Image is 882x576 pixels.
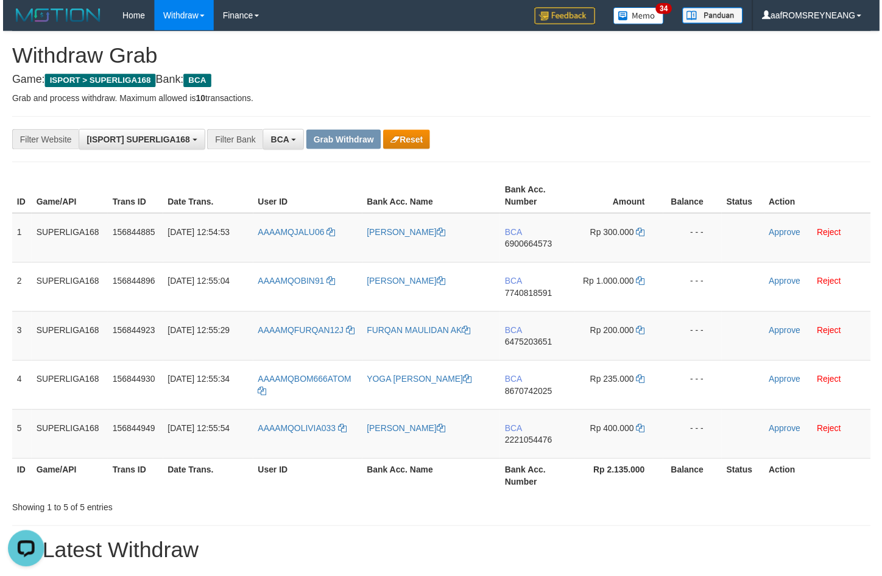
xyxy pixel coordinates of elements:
[256,376,350,386] span: AAAAMQBOM666ATOM
[29,362,105,412] td: SUPERLIGA168
[76,130,203,150] button: [ISPORT] SUPERLIGA168
[9,214,29,264] td: 1
[29,214,105,264] td: SUPERLIGA168
[256,426,345,435] a: AAAAMQOLIVIA033
[269,135,288,145] span: BCA
[84,135,188,145] span: [ISPORT] SUPERLIGA168
[657,3,673,14] span: 34
[505,228,522,238] span: BCA
[771,376,802,386] a: Approve
[252,461,361,496] th: User ID
[166,278,228,287] span: [DATE] 12:55:04
[366,376,471,386] a: YOGA [PERSON_NAME]
[771,426,802,435] a: Approve
[575,461,664,496] th: Rp 2.135.000
[166,228,228,238] span: [DATE] 12:54:53
[766,180,873,214] th: Action
[9,461,29,496] th: ID
[261,130,303,150] button: BCA
[505,327,522,337] span: BCA
[9,130,76,150] div: Filter Website
[505,438,552,448] span: Copy 2221054476 to clipboard
[614,7,665,24] img: Button%20Memo.svg
[194,94,203,104] strong: 10
[256,426,334,435] span: AAAAMQOLIVIA033
[110,426,153,435] span: 156844949
[9,74,873,86] h4: Game: Bank:
[252,180,361,214] th: User ID
[9,180,29,214] th: ID
[256,228,323,238] span: AAAAMQJALU06
[9,362,29,412] td: 4
[9,541,873,566] h1: 15 Latest Withdraw
[505,290,552,300] span: Copy 7740818591 to clipboard
[105,180,161,214] th: Trans ID
[29,180,105,214] th: Game/API
[664,362,723,412] td: - - -
[29,313,105,362] td: SUPERLIGA168
[9,412,29,461] td: 5
[637,228,646,238] a: Copy 300000 to clipboard
[205,130,261,150] div: Filter Bank
[29,412,105,461] td: SUPERLIGA168
[819,228,843,238] a: Reject
[161,461,252,496] th: Date Trans.
[256,228,334,238] a: AAAAMQJALU06
[664,264,723,313] td: - - -
[766,461,873,496] th: Action
[505,388,552,398] span: Copy 8670742025 to clipboard
[256,278,334,287] a: AAAAMQOBIN91
[105,461,161,496] th: Trans ID
[9,44,873,68] h1: Withdraw Grab
[166,426,228,435] span: [DATE] 12:55:54
[9,499,358,516] div: Showing 1 to 5 of 5 entries
[110,278,153,287] span: 156844896
[305,130,380,150] button: Grab Withdraw
[361,180,500,214] th: Bank Acc. Name
[819,376,843,386] a: Reject
[182,74,209,88] span: BCA
[637,376,646,386] a: Copy 235000 to clipboard
[584,278,635,287] span: Rp 1.000.000
[366,327,470,337] a: FURQAN MAULIDAN AK
[110,376,153,386] span: 156844930
[683,7,744,24] img: panduan.png
[5,5,41,41] button: Open LiveChat chat widget
[505,241,552,250] span: Copy 6900664573 to clipboard
[166,376,228,386] span: [DATE] 12:55:34
[771,228,802,238] a: Approve
[771,327,802,337] a: Approve
[9,6,102,24] img: MOTION_logo.png
[637,327,646,337] a: Copy 200000 to clipboard
[110,228,153,238] span: 156844885
[664,214,723,264] td: - - -
[366,426,445,435] a: [PERSON_NAME]
[256,278,323,287] span: AAAAMQOBIN91
[637,278,646,287] a: Copy 1000000 to clipboard
[256,327,343,337] span: AAAAMQFURQAN12J
[505,426,522,435] span: BCA
[591,327,635,337] span: Rp 200.000
[366,278,445,287] a: [PERSON_NAME]
[664,461,723,496] th: Balance
[500,461,575,496] th: Bank Acc. Number
[9,264,29,313] td: 2
[361,461,500,496] th: Bank Acc. Name
[366,228,445,238] a: [PERSON_NAME]
[29,264,105,313] td: SUPERLIGA168
[664,412,723,461] td: - - -
[110,327,153,337] span: 156844923
[383,130,429,150] button: Reset
[500,180,575,214] th: Bank Acc. Number
[819,278,843,287] a: Reject
[505,376,522,386] span: BCA
[819,327,843,337] a: Reject
[771,278,802,287] a: Approve
[664,313,723,362] td: - - -
[723,461,766,496] th: Status
[29,461,105,496] th: Game/API
[161,180,252,214] th: Date Trans.
[9,313,29,362] td: 3
[591,228,635,238] span: Rp 300.000
[591,376,635,386] span: Rp 235.000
